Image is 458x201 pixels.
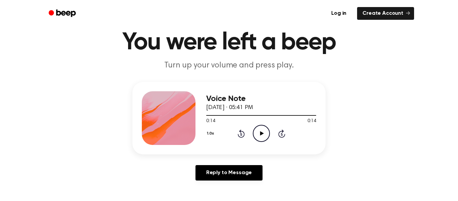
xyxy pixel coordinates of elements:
[206,128,216,139] button: 1.0x
[195,165,263,181] a: Reply to Message
[357,7,414,20] a: Create Account
[307,118,316,125] span: 0:14
[44,7,82,20] a: Beep
[57,31,401,55] h1: You were left a beep
[206,118,215,125] span: 0:14
[325,6,353,21] a: Log in
[206,105,253,111] span: [DATE] · 05:41 PM
[100,60,358,71] p: Turn up your volume and press play.
[206,94,316,103] h3: Voice Note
